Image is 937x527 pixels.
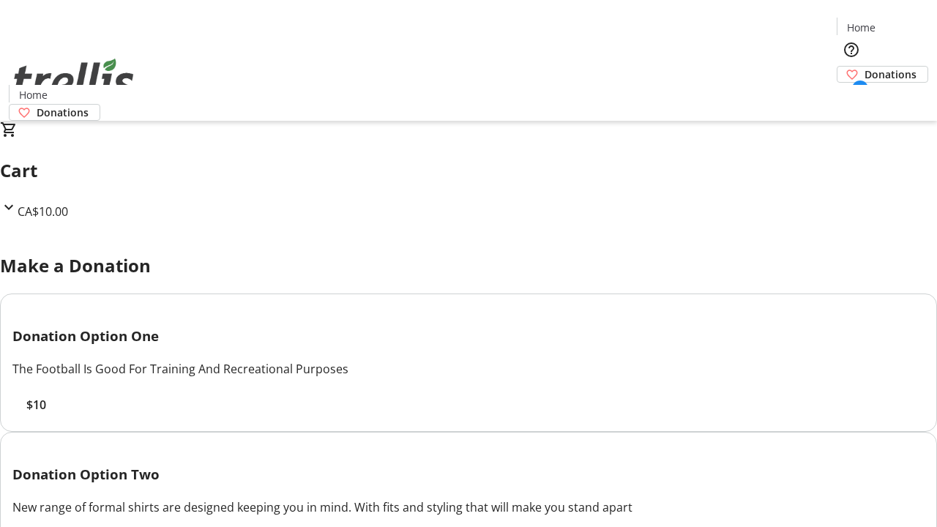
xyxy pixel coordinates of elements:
button: Help [837,35,866,64]
h3: Donation Option One [12,326,925,346]
a: Donations [9,104,100,121]
span: Home [19,87,48,102]
span: $10 [26,396,46,414]
a: Home [837,20,884,35]
a: Donations [837,66,928,83]
button: Cart [837,83,866,112]
div: The Football Is Good For Training And Recreational Purposes [12,360,925,378]
span: Donations [37,105,89,120]
a: Home [10,87,56,102]
div: New range of formal shirts are designed keeping you in mind. With fits and styling that will make... [12,498,925,516]
h3: Donation Option Two [12,464,925,485]
span: CA$10.00 [18,203,68,220]
span: Donations [865,67,917,82]
span: Home [847,20,876,35]
img: Orient E2E Organization xzK6rAxTjD's Logo [9,42,139,116]
button: $10 [12,396,59,414]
